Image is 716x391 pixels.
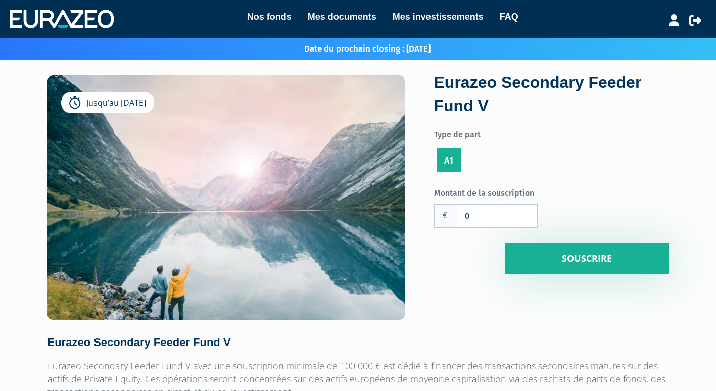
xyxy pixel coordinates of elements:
input: Souscrire [505,243,669,274]
a: FAQ [500,10,518,24]
div: Eurazeo Secondary Feeder Fund V [434,71,669,117]
img: Eurazeo Secondary Feeder Fund V [47,75,405,361]
a: Nos fonds [247,10,292,24]
a: Mes investissements [393,10,484,24]
img: 1732889491-logotype_eurazeo_blanc_rvb.png [10,10,114,28]
label: A1 [437,148,461,172]
a: Mes documents [308,10,376,24]
div: Jusqu’au [DATE] [61,92,154,113]
p: Date du prochain closing : [DATE] [275,43,431,55]
label: Montant de la souscription [434,184,552,200]
h4: Eurazeo Secondary Feeder Fund V [47,336,669,349]
input: Montant de la souscription souhaité [457,205,537,227]
label: Type de part [434,126,669,141]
